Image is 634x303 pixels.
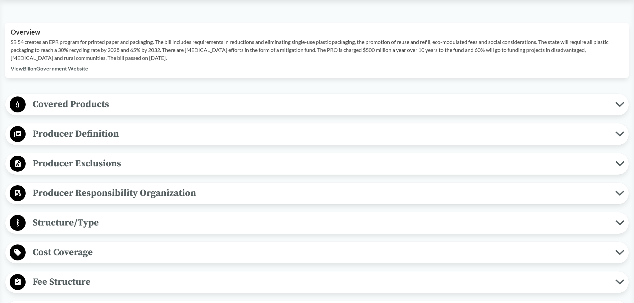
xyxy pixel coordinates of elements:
button: Structure/Type [8,215,626,231]
span: Producer Responsibility Organization [26,186,615,201]
span: Producer Exclusions [26,156,615,171]
span: Structure/Type [26,215,615,230]
span: Fee Structure [26,274,615,289]
button: Producer Exclusions [8,155,626,172]
button: Covered Products [8,96,626,113]
span: Cost Coverage [26,245,615,260]
span: Covered Products [26,97,615,112]
a: ViewBillonGovernment Website [11,65,88,72]
button: Fee Structure [8,274,626,291]
span: Producer Definition [26,126,615,141]
button: Producer Definition [8,126,626,143]
button: Producer Responsibility Organization [8,185,626,202]
h2: Overview [11,28,623,36]
button: Cost Coverage [8,244,626,261]
p: SB 54 creates an EPR program for printed paper and packaging. The bill includes requirements in r... [11,38,623,62]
